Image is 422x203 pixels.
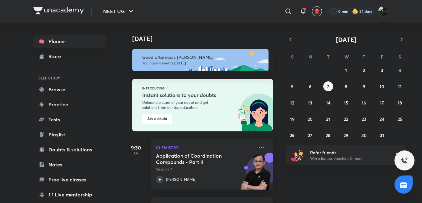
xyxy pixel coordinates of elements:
img: Company Logo [33,7,84,14]
img: referral [291,149,304,161]
abbr: October 2, 2025 [363,67,365,73]
abbr: Friday [381,54,383,60]
abbr: October 27, 2025 [308,132,312,138]
button: October 8, 2025 [341,81,351,91]
button: October 25, 2025 [395,114,405,124]
button: October 14, 2025 [323,98,333,108]
abbr: Sunday [291,54,294,60]
button: [DATE] [295,35,397,44]
button: October 22, 2025 [341,114,351,124]
abbr: October 30, 2025 [361,132,367,138]
img: MESSI [378,6,389,17]
button: October 1, 2025 [341,65,351,75]
button: October 12, 2025 [287,98,297,108]
abbr: Tuesday [327,54,329,60]
img: unacademy [239,153,273,196]
button: avatar [312,6,322,16]
p: [PERSON_NAME] [166,177,196,182]
button: NEET UG [99,5,138,18]
abbr: October 18, 2025 [398,100,402,106]
button: October 10, 2025 [377,81,387,91]
a: Tests [33,113,106,126]
h6: Refer friends [310,149,387,156]
abbr: October 29, 2025 [344,132,348,138]
abbr: October 26, 2025 [290,132,294,138]
button: October 20, 2025 [305,114,315,124]
abbr: October 24, 2025 [379,116,384,122]
a: Browse [33,83,106,96]
a: Free live classes [33,173,106,186]
img: feature [165,86,169,90]
button: October 4, 2025 [395,65,405,75]
abbr: October 14, 2025 [326,100,330,106]
img: ttu [401,157,408,164]
a: Doubts & solutions [33,143,106,156]
p: AM [123,151,148,155]
img: streak [352,8,358,14]
abbr: October 8, 2025 [345,84,347,89]
button: October 15, 2025 [341,98,351,108]
button: Ask a doubt [142,114,172,124]
button: October 31, 2025 [377,130,387,140]
abbr: October 19, 2025 [290,116,294,122]
p: Introducing [142,86,165,90]
span: [DATE] [336,35,356,44]
a: Playlist [33,128,106,141]
h6: SELF STUDY [33,73,106,83]
abbr: October 21, 2025 [326,116,330,122]
button: October 27, 2025 [305,130,315,140]
abbr: Monday [309,54,312,60]
img: avatar [314,8,320,14]
p: Upload a picture of your doubt and get solutions from our top educators [142,100,223,110]
abbr: October 22, 2025 [344,116,348,122]
p: Session 9 [156,166,254,172]
button: October 24, 2025 [377,114,387,124]
h6: Good afternoon, [PERSON_NAME] [142,54,263,60]
abbr: October 1, 2025 [345,67,347,73]
abbr: October 11, 2025 [398,84,402,89]
abbr: October 9, 2025 [363,84,365,89]
button: October 28, 2025 [323,130,333,140]
button: October 5, 2025 [287,81,297,91]
button: October 23, 2025 [359,114,369,124]
abbr: October 7, 2025 [327,84,329,89]
a: Company Logo [33,7,84,16]
abbr: October 25, 2025 [398,116,402,122]
button: October 26, 2025 [287,130,297,140]
abbr: October 15, 2025 [344,100,348,106]
abbr: October 31, 2025 [380,132,384,138]
abbr: October 3, 2025 [381,67,383,73]
button: October 7, 2025 [323,81,333,91]
abbr: October 23, 2025 [362,116,366,122]
a: Practice [33,98,106,111]
p: Win a laptop, vouchers & more [310,156,387,161]
div: Store [48,53,65,60]
abbr: October 13, 2025 [308,100,312,106]
button: October 3, 2025 [377,65,387,75]
button: October 16, 2025 [359,98,369,108]
button: October 30, 2025 [359,130,369,140]
a: Store [33,50,106,63]
button: October 6, 2025 [305,81,315,91]
h5: Application of Coordination Compounds - Part II [156,153,234,165]
abbr: October 28, 2025 [326,132,330,138]
abbr: Saturday [399,54,401,60]
button: October 21, 2025 [323,114,333,124]
abbr: October 12, 2025 [290,100,294,106]
abbr: October 5, 2025 [291,84,294,89]
a: Notes [33,158,106,171]
abbr: October 4, 2025 [399,67,401,73]
p: Chemistry [156,144,254,151]
abbr: October 6, 2025 [309,84,311,89]
button: October 29, 2025 [341,130,351,140]
h5: 9:30 [123,144,148,151]
button: October 17, 2025 [377,98,387,108]
h4: [DATE] [132,35,279,43]
button: October 9, 2025 [359,81,369,91]
img: afternoon [132,49,269,71]
button: October 11, 2025 [395,81,405,91]
a: 1:1 Live mentorship [33,188,106,201]
button: October 2, 2025 [359,65,369,75]
abbr: Thursday [363,54,365,60]
h5: Instant solutions to your doubts [142,91,224,99]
